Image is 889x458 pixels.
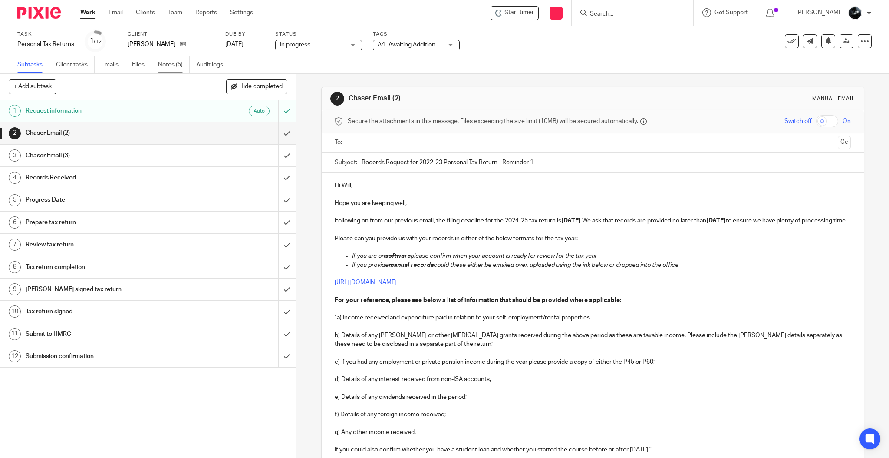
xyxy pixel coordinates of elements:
[225,31,264,38] label: Due by
[335,331,851,349] p: b) Details of any [PERSON_NAME] or other [MEDICAL_DATA] grants received during the above period a...
[26,104,188,117] h1: Request information
[101,56,125,73] a: Emails
[249,106,270,116] div: Auto
[9,261,21,273] div: 8
[335,410,851,419] p: f) Details of any foreign income received;
[9,328,21,340] div: 11
[349,94,611,103] h1: Chaser Email (2)
[9,149,21,162] div: 3
[26,305,188,318] h1: Tax return signed
[335,138,344,147] label: To:
[348,117,638,126] span: Secure the attachments in this message. Files exceeding the size limit (10MB) will be secured aut...
[26,328,188,341] h1: Submit to HMRC
[9,172,21,184] div: 4
[280,42,310,48] span: In progress
[132,56,151,73] a: Files
[843,117,851,126] span: On
[275,31,362,38] label: Status
[17,7,61,19] img: Pixie
[9,350,21,362] div: 12
[17,56,49,73] a: Subtasks
[335,199,851,208] p: Hope you are keeping well,
[90,36,102,46] div: 1
[17,31,74,38] label: Task
[389,262,434,268] em: manual records
[239,83,283,90] span: Hide completed
[9,283,21,295] div: 9
[378,42,474,48] span: A4- Awaiting Additional Records + 1
[706,218,726,224] strong: [DATE]
[714,10,748,16] span: Get Support
[335,445,851,454] p: If you could also confirm whether you have a student loan and whether you started the course befo...
[17,40,74,49] div: Personal Tax Returns
[26,126,188,139] h1: Chaser Email (2)
[434,262,678,268] em: could these either be emailed over, uploaded using the ink below or dropped into the office
[26,350,188,363] h1: Submission confirmation
[491,6,539,20] div: Will Smith - Personal Tax Returns
[158,56,190,73] a: Notes (5)
[330,92,344,106] div: 2
[80,8,95,17] a: Work
[26,261,188,274] h1: Tax return completion
[352,262,389,268] em: If you provide
[411,253,597,259] em: please confirm when your account is ready for review for the tax year
[561,218,582,224] strong: [DATE].
[373,31,460,38] label: Tags
[56,56,95,73] a: Client tasks
[136,8,155,17] a: Clients
[26,216,188,229] h1: Prepare tax return
[225,41,244,47] span: [DATE]
[128,40,175,49] p: [PERSON_NAME]
[335,297,621,303] strong: For your reference, please see below a list of information that should be provided where applicable:
[9,216,21,229] div: 6
[226,79,287,94] button: Hide completed
[838,136,851,149] button: Cc
[335,313,851,322] p: "a) Income received and expenditure paid in relation to your self-employment/rental properties
[196,56,230,73] a: Audit logs
[109,8,123,17] a: Email
[352,253,385,259] em: If you are on
[9,239,21,251] div: 7
[848,6,862,20] img: 1000002122.jpg
[385,253,411,259] em: software
[335,393,851,402] p: e) Details of any dividends received in the period;
[94,39,102,44] small: /12
[589,10,667,18] input: Search
[9,79,56,94] button: + Add subtask
[335,181,851,190] p: Hi Will,
[335,216,851,225] p: Following on from our previous email, the filing deadline for the 2024-25 tax return is We ask th...
[9,127,21,139] div: 2
[335,234,851,243] p: Please can you provide us with your records in either of the below formats for the tax year:
[26,149,188,162] h1: Chaser Email (3)
[335,428,851,437] p: g) Any other income received.
[335,375,851,384] p: d) Details of any interest received from non-ISA accounts;
[195,8,217,17] a: Reports
[128,31,214,38] label: Client
[168,8,182,17] a: Team
[9,305,21,318] div: 10
[26,171,188,184] h1: Records Received
[9,105,21,117] div: 1
[230,8,253,17] a: Settings
[26,283,188,296] h1: [PERSON_NAME] signed tax return
[9,194,21,206] div: 5
[796,8,844,17] p: [PERSON_NAME]
[335,358,851,366] p: c) If you had any employment or private pension income during the year please provide a copy of e...
[504,8,534,17] span: Start timer
[784,117,812,126] span: Switch off
[26,238,188,251] h1: Review tax return
[812,95,855,102] div: Manual email
[335,158,357,167] label: Subject:
[26,193,188,206] h1: Progress Date
[335,279,397,285] a: [URL][DOMAIN_NAME]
